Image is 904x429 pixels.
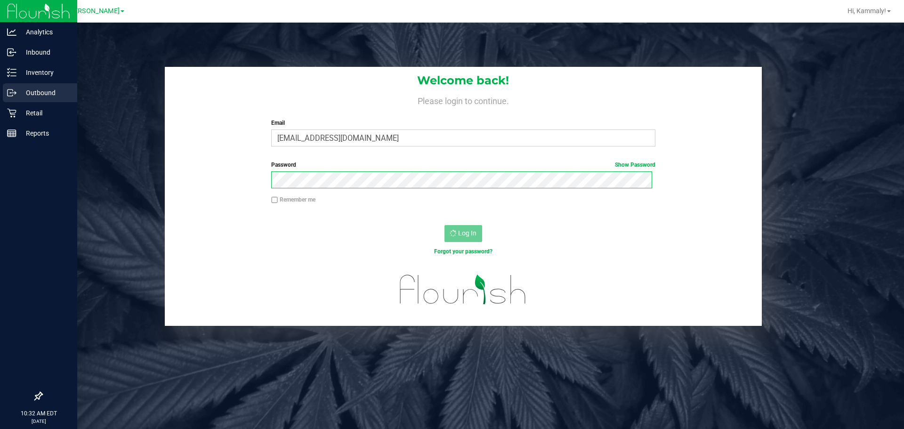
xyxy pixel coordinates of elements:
span: Password [271,162,296,168]
h4: Please login to continue. [165,94,762,105]
span: Hi, Kammaly! [847,7,886,15]
inline-svg: Retail [7,108,16,118]
label: Email [271,119,655,127]
p: [DATE] [4,418,73,425]
button: Log In [444,225,482,242]
p: Inbound [16,47,73,58]
input: Remember me [271,197,278,203]
a: Show Password [615,162,655,168]
inline-svg: Analytics [7,27,16,37]
inline-svg: Reports [7,129,16,138]
p: 10:32 AM EDT [4,409,73,418]
p: Inventory [16,67,73,78]
p: Reports [16,128,73,139]
p: Outbound [16,87,73,98]
label: Remember me [271,195,315,204]
p: Analytics [16,26,73,38]
p: Retail [16,107,73,119]
h1: Welcome back! [165,74,762,87]
inline-svg: Outbound [7,88,16,97]
inline-svg: Inventory [7,68,16,77]
img: flourish_logo.svg [388,266,538,314]
inline-svg: Inbound [7,48,16,57]
span: [PERSON_NAME] [68,7,120,15]
span: Log In [458,229,476,237]
a: Forgot your password? [434,248,492,255]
